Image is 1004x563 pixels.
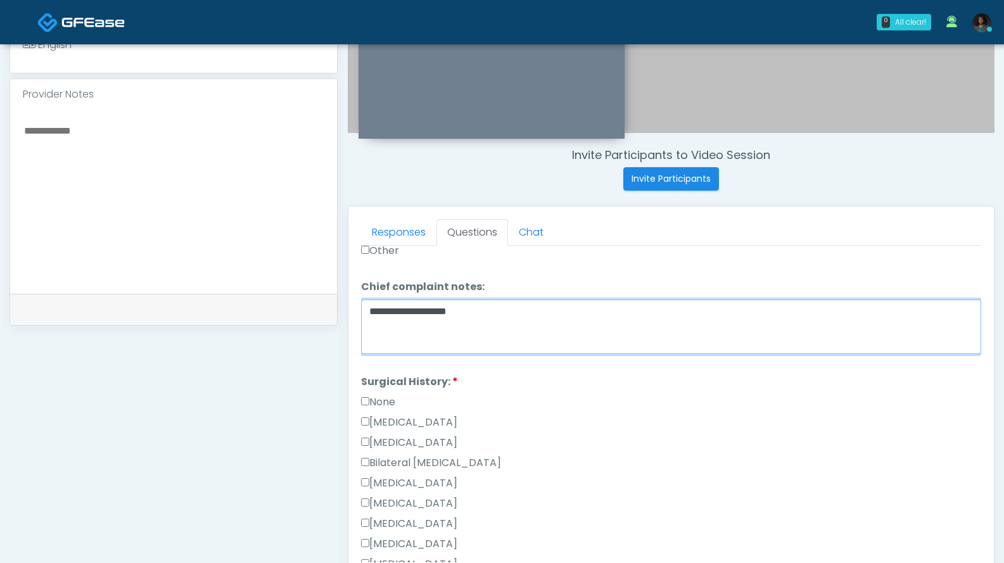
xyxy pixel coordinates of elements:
a: Docovia [37,1,125,42]
label: [MEDICAL_DATA] [361,415,457,430]
img: Rukayat Bojuwon [972,13,991,32]
a: Responses [361,219,436,246]
input: [MEDICAL_DATA] [361,438,369,446]
div: English [23,37,72,53]
input: [MEDICAL_DATA] [361,478,369,486]
a: Questions [436,219,508,246]
div: All clear! [895,16,926,28]
input: Other [361,246,369,254]
button: Open LiveChat chat widget [10,5,48,43]
label: None [361,395,395,410]
label: [MEDICAL_DATA] [361,476,457,491]
input: [MEDICAL_DATA] [361,417,369,426]
label: [MEDICAL_DATA] [361,536,457,552]
input: [MEDICAL_DATA] [361,519,369,527]
input: [MEDICAL_DATA] [361,539,369,547]
img: Docovia [61,16,125,28]
button: Invite Participants [623,167,719,191]
input: None [361,397,369,405]
label: [MEDICAL_DATA] [361,435,457,450]
img: Docovia [37,12,58,33]
input: [MEDICAL_DATA] [361,498,369,507]
div: 0 [882,16,890,28]
label: Other [361,243,399,258]
input: Bilateral [MEDICAL_DATA] [361,458,369,466]
label: Chief complaint notes: [361,279,485,294]
label: [MEDICAL_DATA] [361,496,457,511]
label: [MEDICAL_DATA] [361,516,457,531]
label: Surgical History: [361,374,458,389]
div: Provider Notes [10,79,337,110]
a: 0 All clear! [869,9,939,35]
label: Bilateral [MEDICAL_DATA] [361,455,501,471]
a: Chat [508,219,554,246]
h4: Invite Participants to Video Session [348,148,994,162]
